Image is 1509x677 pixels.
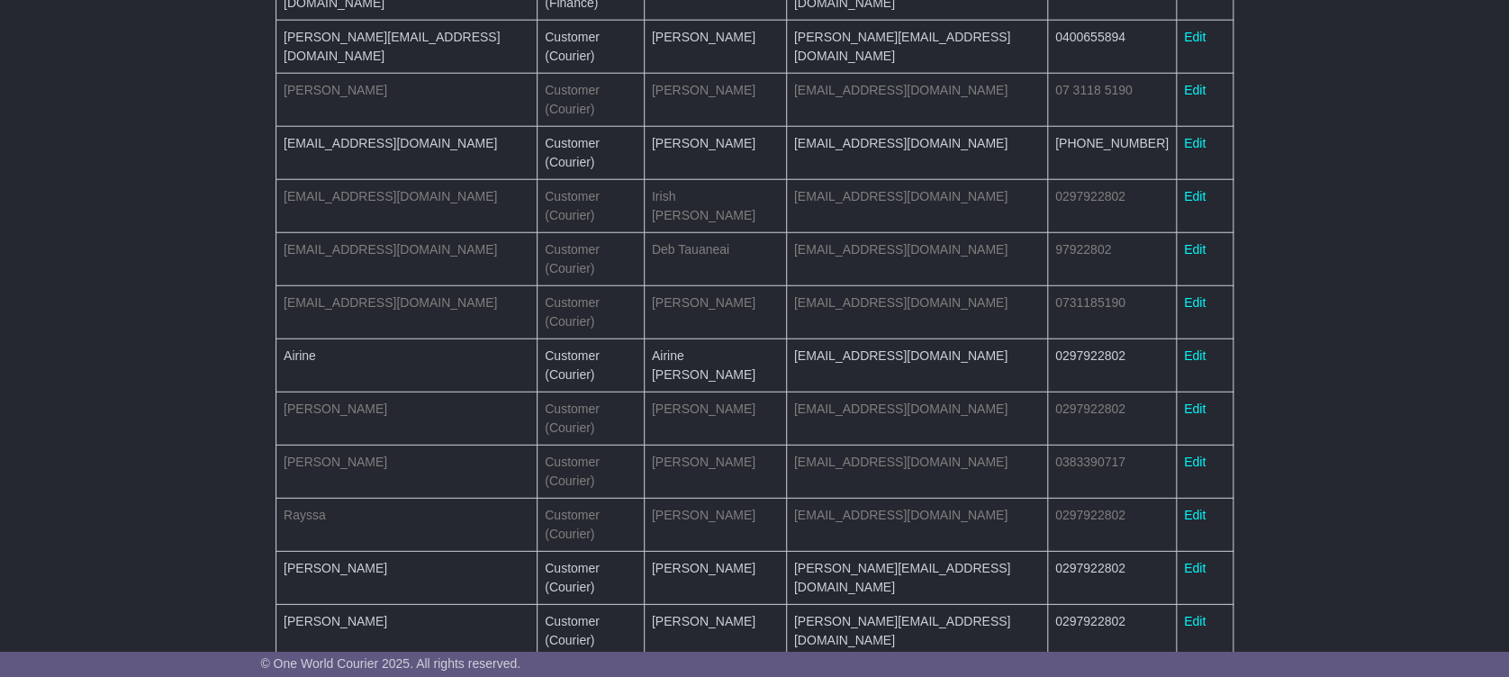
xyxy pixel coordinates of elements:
[1184,83,1206,97] a: Edit
[276,604,538,657] td: [PERSON_NAME]
[644,604,786,657] td: [PERSON_NAME]
[1184,295,1206,310] a: Edit
[786,498,1047,551] td: [EMAIL_ADDRESS][DOMAIN_NAME]
[644,551,786,604] td: [PERSON_NAME]
[538,338,645,392] td: Customer (Courier)
[276,232,538,285] td: [EMAIL_ADDRESS][DOMAIN_NAME]
[644,392,786,445] td: [PERSON_NAME]
[1047,20,1176,73] td: 0400655894
[538,179,645,232] td: Customer (Courier)
[1184,614,1206,628] a: Edit
[644,445,786,498] td: [PERSON_NAME]
[786,604,1047,657] td: [PERSON_NAME][EMAIL_ADDRESS][DOMAIN_NAME]
[786,445,1047,498] td: [EMAIL_ADDRESS][DOMAIN_NAME]
[644,338,786,392] td: Airine [PERSON_NAME]
[538,392,645,445] td: Customer (Courier)
[276,126,538,179] td: [EMAIL_ADDRESS][DOMAIN_NAME]
[1047,338,1176,392] td: 0297922802
[276,338,538,392] td: Airine
[538,445,645,498] td: Customer (Courier)
[1047,392,1176,445] td: 0297922802
[1047,126,1176,179] td: [PHONE_NUMBER]
[1047,498,1176,551] td: 0297922802
[538,604,645,657] td: Customer (Courier)
[276,551,538,604] td: [PERSON_NAME]
[538,126,645,179] td: Customer (Courier)
[276,179,538,232] td: [EMAIL_ADDRESS][DOMAIN_NAME]
[644,232,786,285] td: Deb Tauaneai
[1047,232,1176,285] td: 97922802
[276,498,538,551] td: Rayssa
[276,392,538,445] td: [PERSON_NAME]
[1047,604,1176,657] td: 0297922802
[786,338,1047,392] td: [EMAIL_ADDRESS][DOMAIN_NAME]
[786,20,1047,73] td: [PERSON_NAME][EMAIL_ADDRESS][DOMAIN_NAME]
[538,73,645,126] td: Customer (Courier)
[1047,285,1176,338] td: 0731185190
[1184,508,1206,522] a: Edit
[1047,73,1176,126] td: 07 3118 5190
[1184,189,1206,203] a: Edit
[786,232,1047,285] td: [EMAIL_ADDRESS][DOMAIN_NAME]
[1184,348,1206,363] a: Edit
[538,20,645,73] td: Customer (Courier)
[538,285,645,338] td: Customer (Courier)
[786,179,1047,232] td: [EMAIL_ADDRESS][DOMAIN_NAME]
[644,126,786,179] td: [PERSON_NAME]
[276,285,538,338] td: [EMAIL_ADDRESS][DOMAIN_NAME]
[1184,402,1206,416] a: Edit
[1184,136,1206,150] a: Edit
[1184,30,1206,44] a: Edit
[1047,445,1176,498] td: 0383390717
[786,285,1047,338] td: [EMAIL_ADDRESS][DOMAIN_NAME]
[644,285,786,338] td: [PERSON_NAME]
[538,551,645,604] td: Customer (Courier)
[644,498,786,551] td: [PERSON_NAME]
[786,73,1047,126] td: [EMAIL_ADDRESS][DOMAIN_NAME]
[276,445,538,498] td: [PERSON_NAME]
[1184,455,1206,469] a: Edit
[276,73,538,126] td: [PERSON_NAME]
[786,392,1047,445] td: [EMAIL_ADDRESS][DOMAIN_NAME]
[538,498,645,551] td: Customer (Courier)
[1047,551,1176,604] td: 0297922802
[538,232,645,285] td: Customer (Courier)
[644,179,786,232] td: Irish [PERSON_NAME]
[260,656,520,671] span: © One World Courier 2025. All rights reserved.
[786,551,1047,604] td: [PERSON_NAME][EMAIL_ADDRESS][DOMAIN_NAME]
[1047,179,1176,232] td: 0297922802
[786,126,1047,179] td: [EMAIL_ADDRESS][DOMAIN_NAME]
[644,20,786,73] td: [PERSON_NAME]
[644,73,786,126] td: [PERSON_NAME]
[276,20,538,73] td: [PERSON_NAME][EMAIL_ADDRESS][DOMAIN_NAME]
[1184,561,1206,575] a: Edit
[1184,242,1206,257] a: Edit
